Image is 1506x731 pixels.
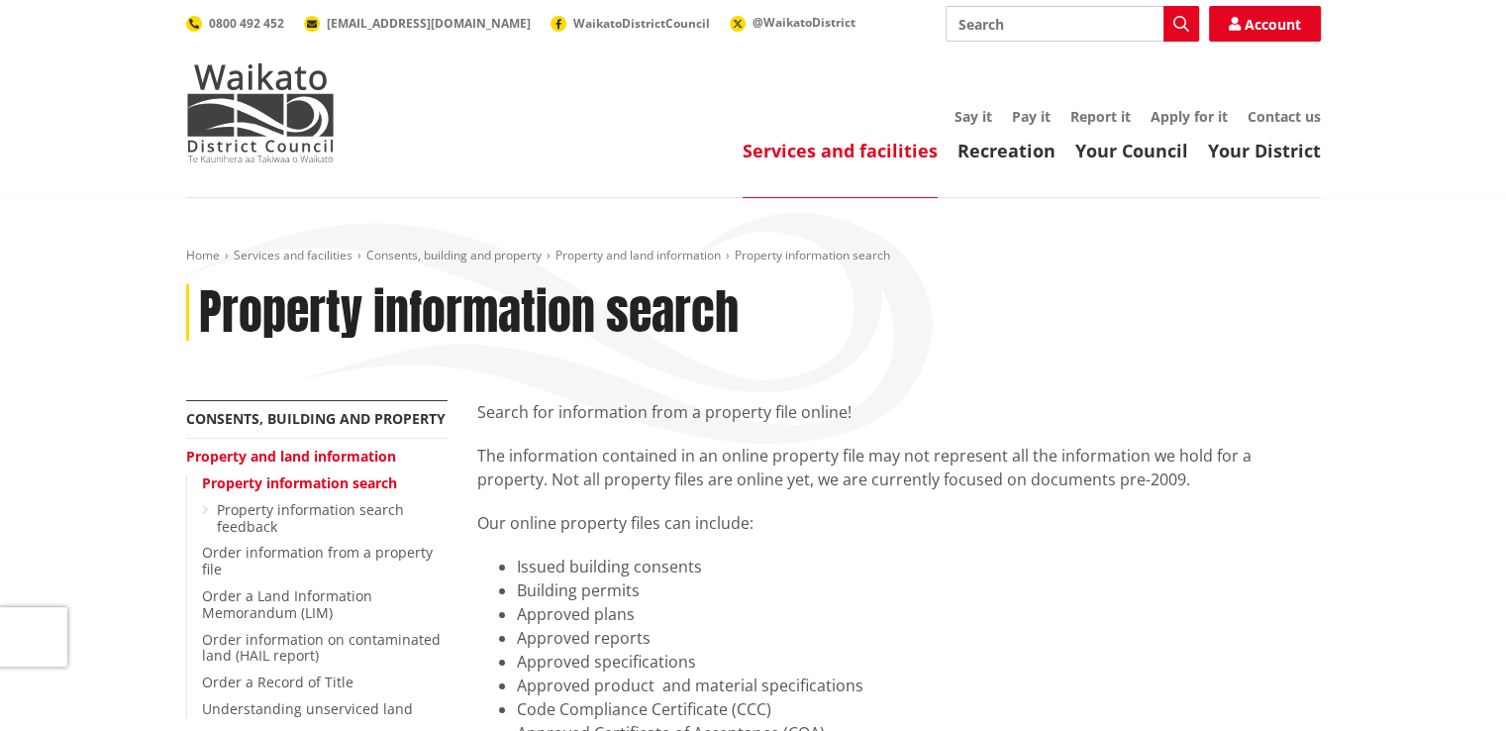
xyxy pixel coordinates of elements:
a: Your Council [1075,139,1188,162]
span: 0800 492 452 [209,15,284,32]
a: Account [1209,6,1321,42]
span: Property information search [735,247,890,263]
nav: breadcrumb [186,248,1321,264]
a: Order a Record of Title [202,673,353,691]
li: Approved specifications [517,650,1321,674]
a: Your District [1208,139,1321,162]
p: Search for information from a property file online! [477,400,1321,424]
li: Code Compliance Certificate (CCC) [517,697,1321,721]
span: WaikatoDistrictCouncil [573,15,710,32]
span: @WaikatoDistrict [753,14,855,31]
img: Waikato District Council - Te Kaunihera aa Takiwaa o Waikato [186,63,335,162]
a: Order information from a property file [202,543,433,578]
a: Apply for it [1151,107,1228,126]
li: Building permits [517,578,1321,602]
a: Property and land information [555,247,721,263]
li: Approved reports [517,626,1321,650]
a: Order information on contaminated land (HAIL report) [202,630,441,666]
a: Property and land information [186,447,396,466]
p: The information contained in an online property file may not represent all the information we hol... [477,444,1321,491]
a: Consents, building and property [186,409,446,428]
a: Report it [1070,107,1131,126]
input: Search input [946,6,1199,42]
a: Services and facilities [234,247,352,263]
a: Property information search [202,473,397,492]
li: Approved product and material specifications [517,674,1321,697]
a: Pay it [1012,107,1051,126]
li: Issued building consents [517,555,1321,578]
iframe: Messenger Launcher [1415,648,1486,719]
h1: Property information search [199,284,739,342]
a: Consents, building and property [366,247,542,263]
span: Our online property files can include: [477,512,753,534]
a: WaikatoDistrictCouncil [551,15,710,32]
a: Contact us [1248,107,1321,126]
a: Recreation [957,139,1055,162]
a: Property information search feedback [217,500,404,536]
a: @WaikatoDistrict [730,14,855,31]
a: Order a Land Information Memorandum (LIM) [202,586,372,622]
a: Say it [954,107,992,126]
a: [EMAIL_ADDRESS][DOMAIN_NAME] [304,15,531,32]
a: Understanding unserviced land [202,699,413,718]
a: Services and facilities [743,139,938,162]
li: Approved plans [517,602,1321,626]
a: Home [186,247,220,263]
a: 0800 492 452 [186,15,284,32]
span: [EMAIL_ADDRESS][DOMAIN_NAME] [327,15,531,32]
